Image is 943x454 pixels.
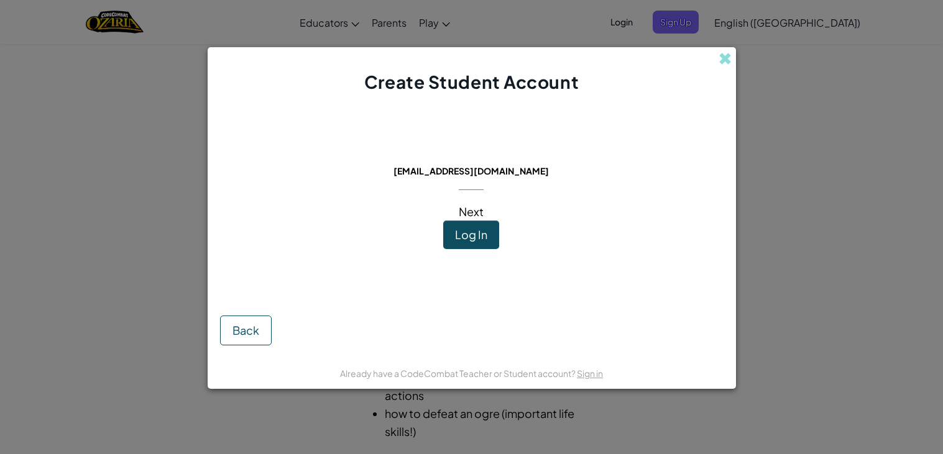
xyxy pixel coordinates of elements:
span: Log In [455,227,487,242]
span: Already have a CodeCombat Teacher or Student account? [340,368,577,379]
button: Log In [443,220,499,249]
span: Next [459,204,484,219]
span: [EMAIL_ADDRESS][DOMAIN_NAME] [393,165,549,176]
span: Create Student Account [364,71,579,93]
a: Sign in [577,368,603,379]
span: Back [232,323,259,337]
button: Back [220,316,272,345]
span: This email is already in use: [384,148,559,162]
